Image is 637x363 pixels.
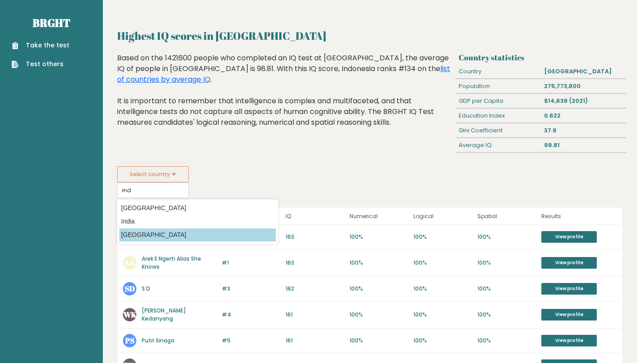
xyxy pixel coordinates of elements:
p: 100% [477,337,536,345]
text: SD [125,283,135,294]
div: Population [456,79,541,93]
div: Education Index [456,109,541,123]
option: [GEOGRAPHIC_DATA] [119,228,276,241]
p: 163 [286,233,344,241]
p: 161 [286,311,344,319]
p: Logical [413,211,472,222]
p: 100% [413,233,472,241]
p: 100% [477,285,536,293]
div: $14,638 (2021) [541,94,626,108]
p: 100% [477,311,536,319]
p: 163 [286,259,344,267]
p: 100% [350,337,408,345]
option: India [119,215,276,228]
p: Spatial [477,211,536,222]
a: [PERSON_NAME] Kedanyang [142,307,186,322]
p: Numerical [350,211,408,222]
option: [GEOGRAPHIC_DATA] [119,202,276,215]
a: Take the test [12,41,69,50]
a: View profile [541,335,597,346]
a: Test others [12,59,69,69]
div: Average IQ [456,138,541,152]
a: Putri Sinaga [142,337,174,344]
a: S D [142,285,150,292]
p: 100% [350,311,408,319]
h3: Country statistics [459,53,623,62]
p: 100% [413,285,472,293]
p: 162 [286,285,344,293]
div: 98.81 [541,138,626,152]
h2: Highest IQ scores in [GEOGRAPHIC_DATA] [117,28,623,44]
p: 161 [286,337,344,345]
p: 100% [477,233,536,241]
p: 100% [413,337,472,345]
div: Based on the 1421600 people who completed an IQ test at [GEOGRAPHIC_DATA], the average IQ of peop... [117,53,452,141]
a: View profile [541,231,597,243]
a: list of countries by average IQ [117,63,450,84]
div: 37.9 [541,123,626,138]
a: View profile [541,257,597,269]
a: View profile [541,283,597,295]
input: Select your country [117,182,189,198]
div: [GEOGRAPHIC_DATA] [541,64,626,79]
p: #3 [222,285,280,293]
p: #5 [222,337,280,345]
text: AA [124,257,135,268]
p: 100% [350,233,408,241]
p: IQ [286,211,344,222]
p: 100% [413,311,472,319]
div: 0.622 [541,109,626,123]
p: 100% [350,259,408,267]
p: Results [541,211,617,222]
div: GDP per Capita [456,94,541,108]
p: #4 [222,311,280,319]
a: Brght [33,16,70,30]
text: PS [125,335,135,346]
a: Arek E Ngerti Alias She Knows [142,255,201,270]
a: View profile [541,309,597,321]
div: 275,773,800 [541,79,626,93]
p: #1 [222,259,280,267]
button: Select country [117,166,189,182]
p: 100% [413,259,472,267]
div: Country [456,64,541,79]
p: 100% [477,259,536,267]
p: 100% [350,285,408,293]
text: WK [123,309,137,320]
div: Gini Coefficient [456,123,541,138]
